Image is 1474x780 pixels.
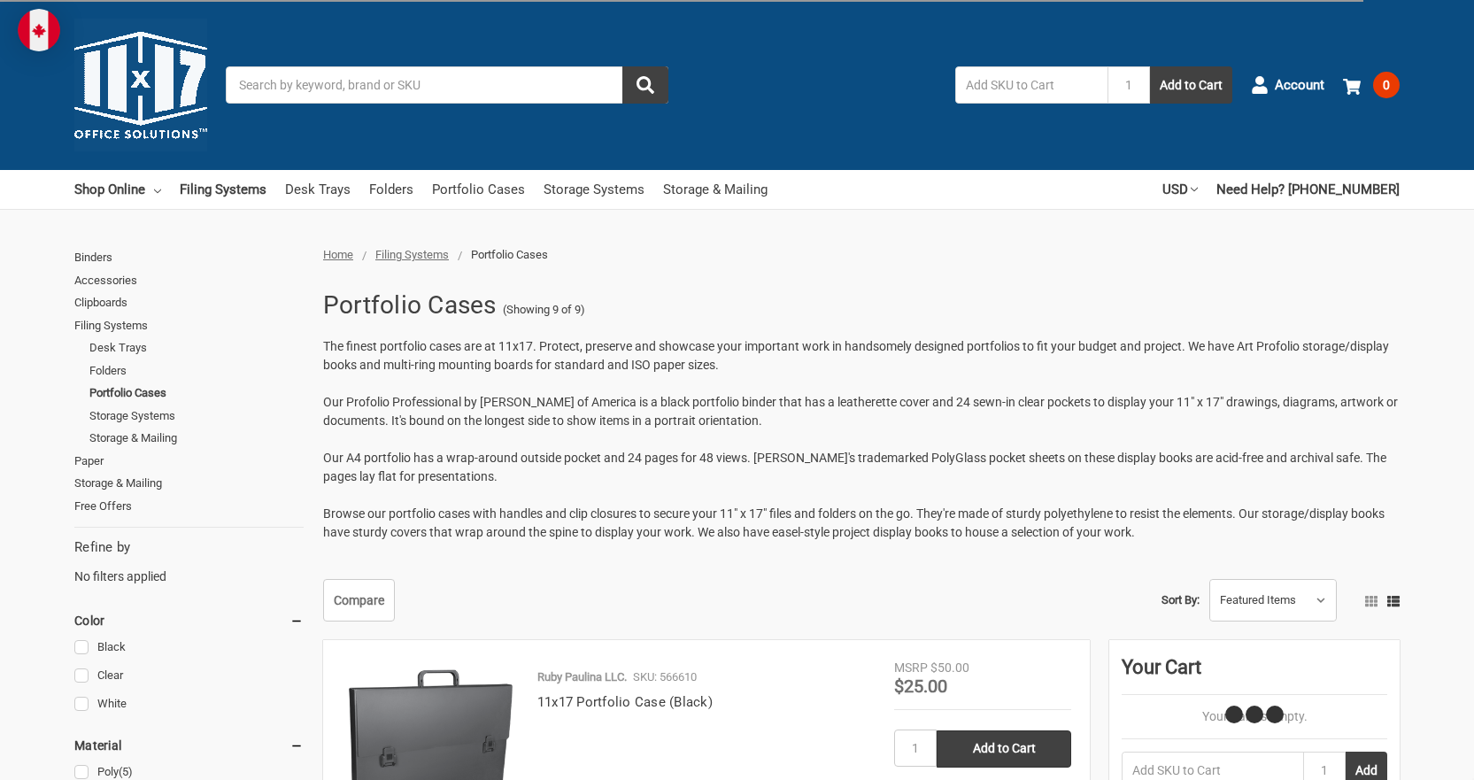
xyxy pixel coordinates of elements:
a: Filing Systems [180,170,266,209]
span: The finest portfolio cases are at 11x17. Protect, preserve and showcase your important work in ha... [323,339,1389,372]
a: USD [1162,170,1198,209]
a: Account [1251,62,1324,108]
a: Home [323,248,353,261]
p: Your Cart Is Empty. [1122,707,1387,726]
span: $50.00 [930,660,969,675]
a: 11x17 Portfolio Case (Black) [537,694,713,710]
span: Browse our portfolio cases with handles and clip closures to secure your 11" x 17" files and fold... [323,506,1385,539]
span: (Showing 9 of 9) [503,301,585,319]
a: Storage Systems [89,405,304,428]
a: Portfolio Cases [89,382,304,405]
a: Binders [74,246,304,269]
a: 0 [1343,62,1400,108]
div: No filters applied [74,537,304,585]
img: 11x17.com [74,19,207,151]
span: Our Profolio Professional by [PERSON_NAME] of America is a black portfolio binder that has a leat... [323,395,1398,428]
p: SKU: 566610 [633,668,697,686]
label: Sort By: [1161,587,1200,614]
img: duty and tax information for Canada [18,9,60,51]
span: Account [1275,75,1324,96]
div: Your Cart [1122,653,1387,695]
a: Portfolio Cases [432,170,525,209]
input: Search by keyword, brand or SKU [226,66,668,104]
a: Accessories [74,269,304,292]
a: Free Offers [74,495,304,518]
a: Need Help? [PHONE_NUMBER] [1216,170,1400,209]
h5: Material [74,735,304,756]
button: Add to Cart [1150,66,1232,104]
a: White [74,692,304,716]
a: Paper [74,450,304,473]
input: Add to Cart [937,730,1071,768]
a: Folders [369,170,413,209]
a: Storage & Mailing [74,472,304,495]
h5: Refine by [74,537,304,558]
a: Filing Systems [74,314,304,337]
a: Clipboards [74,291,304,314]
a: Compare [323,579,395,622]
div: MSRP [894,659,928,677]
span: 0 [1373,72,1400,98]
h1: Portfolio Cases [323,282,497,328]
span: (5) [119,765,133,778]
a: Black [74,636,304,660]
a: Storage & Mailing [663,170,768,209]
a: Folders [89,359,304,382]
a: Shop Online [74,170,161,209]
p: Ruby Paulina LLC. [537,668,627,686]
h5: Color [74,610,304,631]
a: Desk Trays [285,170,351,209]
a: Storage Systems [544,170,644,209]
a: Desk Trays [89,336,304,359]
input: Add SKU to Cart [955,66,1107,104]
a: Filing Systems [375,248,449,261]
span: $25.00 [894,676,947,697]
a: Clear [74,664,304,688]
a: Storage & Mailing [89,427,304,450]
span: Portfolio Cases [471,248,548,261]
span: Our A4 portfolio has a wrap-around outside pocket and 24 pages for 48 views. [PERSON_NAME]'s trad... [323,451,1386,483]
